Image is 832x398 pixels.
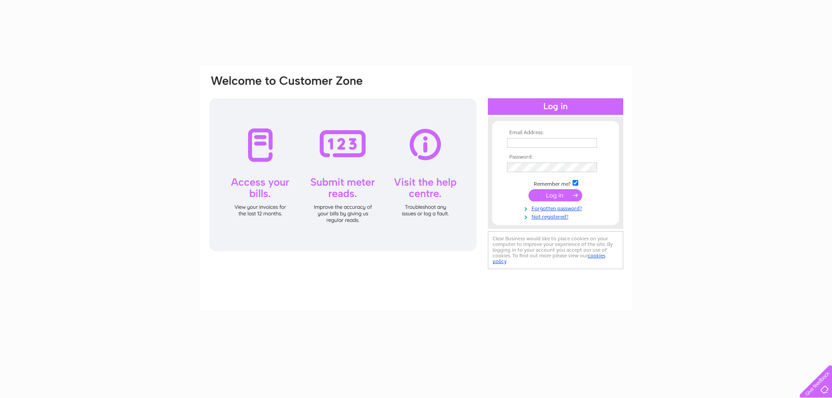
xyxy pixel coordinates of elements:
a: cookies policy [493,253,605,264]
div: Clear Business would like to place cookies on your computer to improve your experience of the sit... [488,231,623,269]
th: Email Address: [505,130,606,136]
th: Password: [505,154,606,160]
td: Remember me? [505,179,606,187]
a: Forgotten password? [507,204,606,212]
input: Submit [528,189,582,201]
a: Not registered? [507,212,606,220]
